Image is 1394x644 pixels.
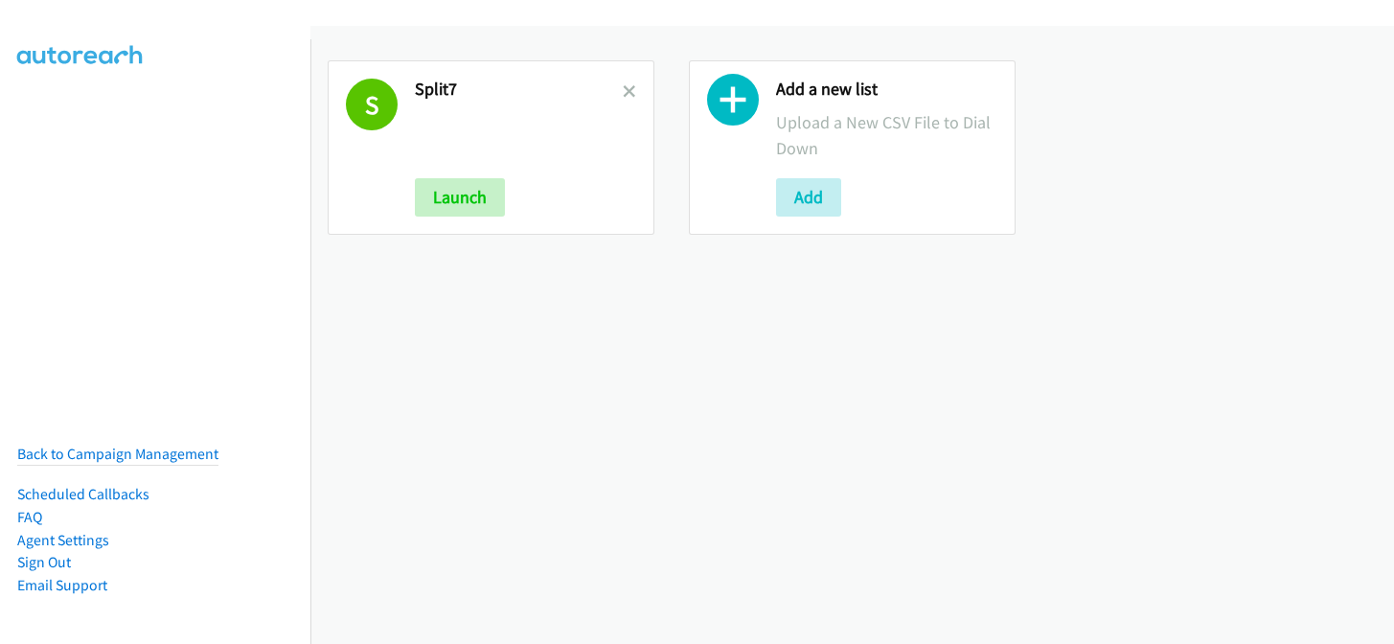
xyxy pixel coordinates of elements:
[17,576,107,594] a: Email Support
[17,485,149,503] a: Scheduled Callbacks
[776,109,997,161] p: Upload a New CSV File to Dial Down
[17,508,42,526] a: FAQ
[776,178,841,217] button: Add
[346,79,398,130] h1: S
[17,445,218,463] a: Back to Campaign Management
[17,531,109,549] a: Agent Settings
[17,553,71,571] a: Sign Out
[415,79,623,101] h2: Split7
[776,79,997,101] h2: Add a new list
[415,178,505,217] button: Launch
